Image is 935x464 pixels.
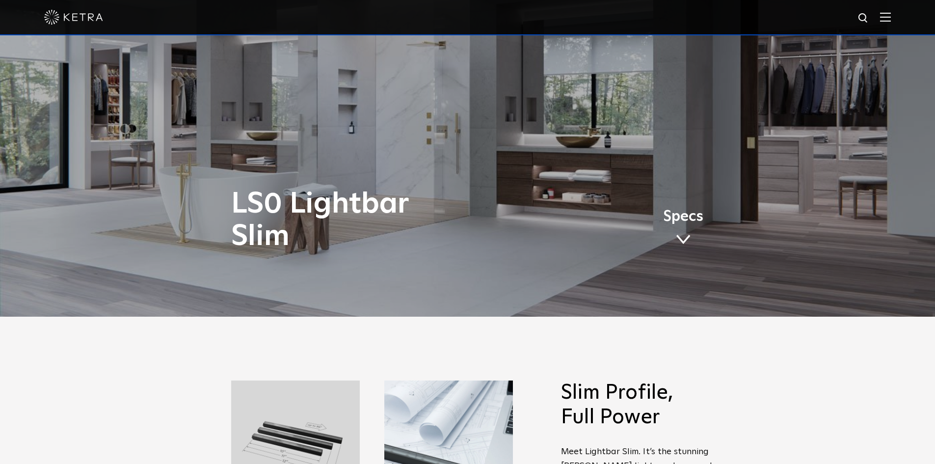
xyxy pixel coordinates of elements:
[44,10,103,25] img: ketra-logo-2019-white
[561,381,713,430] h2: Slim Profile, Full Power
[663,210,703,224] span: Specs
[231,188,508,253] h1: LS0 Lightbar Slim
[880,12,891,22] img: Hamburger%20Nav.svg
[663,210,703,248] a: Specs
[857,12,870,25] img: search icon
